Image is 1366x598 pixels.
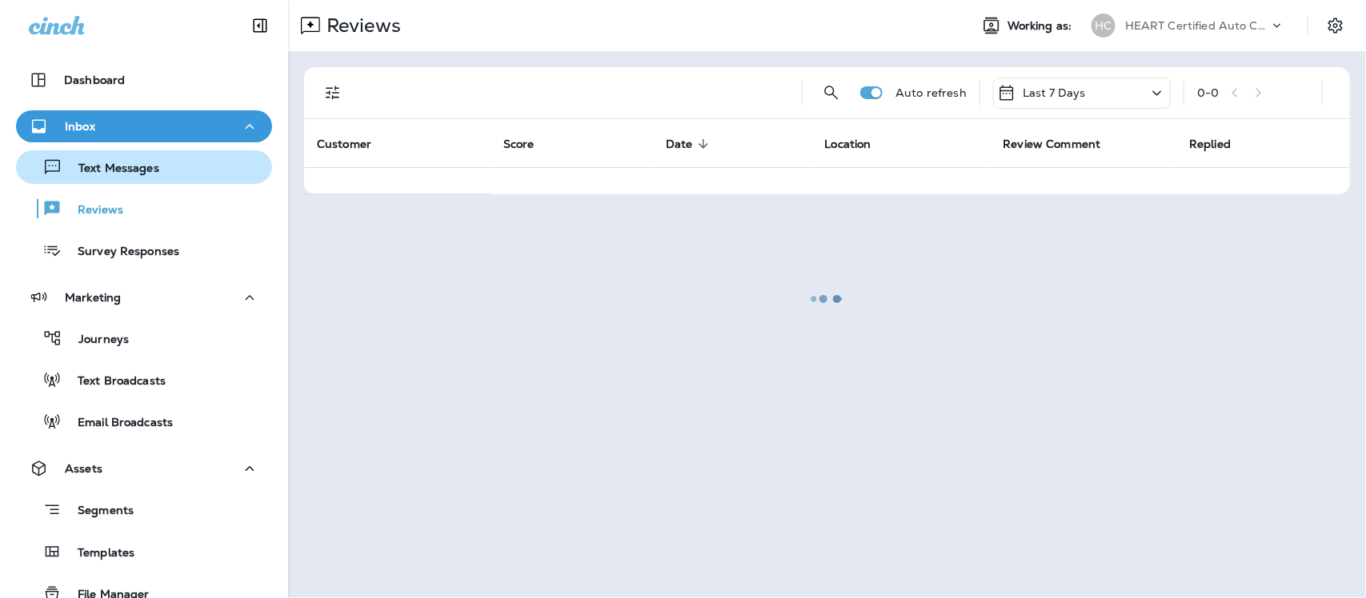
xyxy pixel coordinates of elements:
[16,281,272,313] button: Marketing
[62,546,134,561] p: Templates
[16,452,272,484] button: Assets
[16,321,272,355] button: Journeys
[65,291,121,304] p: Marketing
[16,150,272,184] button: Text Messages
[16,535,272,568] button: Templates
[62,245,179,260] p: Survey Responses
[62,161,159,177] p: Text Messages
[62,374,166,389] p: Text Broadcasts
[16,64,272,96] button: Dashboard
[64,74,125,86] p: Dashboard
[16,363,272,397] button: Text Broadcasts
[16,192,272,225] button: Reviews
[62,504,134,520] p: Segments
[238,10,282,42] button: Collapse Sidebar
[65,120,95,133] p: Inbox
[65,462,102,475] p: Assets
[16,233,272,267] button: Survey Responses
[62,416,173,431] p: Email Broadcasts
[16,492,272,527] button: Segments
[16,405,272,438] button: Email Broadcasts
[16,110,272,142] button: Inbox
[62,333,129,348] p: Journeys
[62,203,123,218] p: Reviews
